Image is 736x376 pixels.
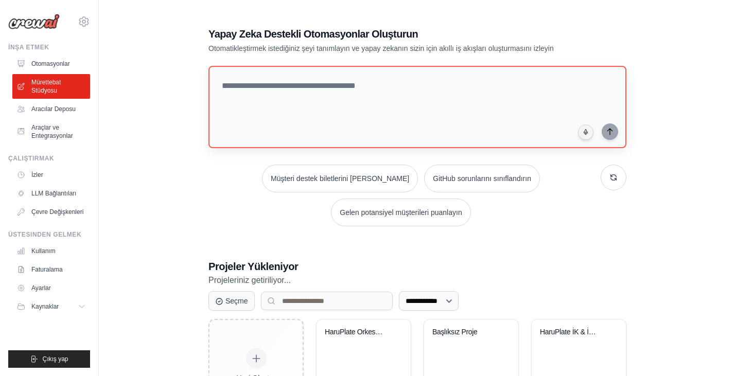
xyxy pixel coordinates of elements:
font: GitHub sorunlarını sınıflandırın [433,174,531,183]
font: İnşa etmek [8,44,49,51]
button: Otomasyon fikrinizi konuşmak için tıklayın [578,124,593,140]
a: Faturalama [12,261,90,278]
a: Kullanım [12,243,90,259]
font: Seçme [225,297,248,305]
button: Seçme [208,291,255,311]
a: Çevre Değişkenleri [12,204,90,220]
font: Faturalama [31,266,63,273]
div: Başlıksız Proje [432,328,495,337]
button: GitHub sorunlarını sınıflandırın [424,165,540,192]
font: Ayarlar [31,284,51,292]
font: Çevre Değişkenleri [31,208,83,216]
font: Araçlar ve Entegrasyonlar [31,124,73,139]
font: Çalıştırmak [8,155,54,162]
font: Başlıksız Proje [432,328,477,336]
button: Gelen potansiyel müşterileri puanlayın [331,199,470,226]
font: Otomatikleştirmek istediğiniz şeyi tanımlayın ve yapay zekanın sizin için akıllı iş akışları oluş... [208,44,554,52]
div: HaruPlate Orkestrası - İK ve İdari Zeka [325,328,387,337]
font: Gelen potansiyel müşterileri puanlayın [340,208,462,217]
font: Aracılar Deposu [31,105,76,113]
button: Kaynaklar [12,298,90,315]
font: Müşteri destek biletlerini [PERSON_NAME] [271,174,409,183]
div: HaruPlate İK ve İdari Zeka Orkestrası [540,328,602,337]
a: Ayarlar [12,280,90,296]
font: HaruPlate İK & İdari Zeka O... [540,328,630,336]
a: İzler [12,167,90,183]
font: HaruPlate Orkestrası - İK ve [DEMOGRAPHIC_DATA]... [325,328,495,336]
a: Araçlar ve Entegrasyonlar [12,119,90,144]
font: İzler [31,171,43,178]
a: Mürettebat Stüdyosu [12,74,90,99]
a: Otomasyonlar [12,56,90,72]
font: Kullanım [31,247,56,255]
font: Mürettebat Stüdyosu [31,79,61,94]
font: Kaynaklar [31,303,59,310]
font: Otomasyonlar [31,60,70,67]
button: Çıkış yap [8,350,90,368]
a: LLM Bağlantıları [12,185,90,202]
font: Çıkış yap [42,355,68,363]
font: Yapay Zeka Destekli Otomasyonlar Oluşturun [208,28,418,40]
button: Müşteri destek biletlerini [PERSON_NAME] [262,165,418,192]
button: Yeni öneriler alın [601,165,626,190]
img: Logo [8,14,60,29]
font: Projeleriniz getiriliyor... [208,276,291,284]
font: LLM Bağlantıları [31,190,76,197]
a: Aracılar Deposu [12,101,90,117]
font: Üstesinden gelmek [8,231,81,238]
font: Projeler Yükleniyor [208,261,298,272]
